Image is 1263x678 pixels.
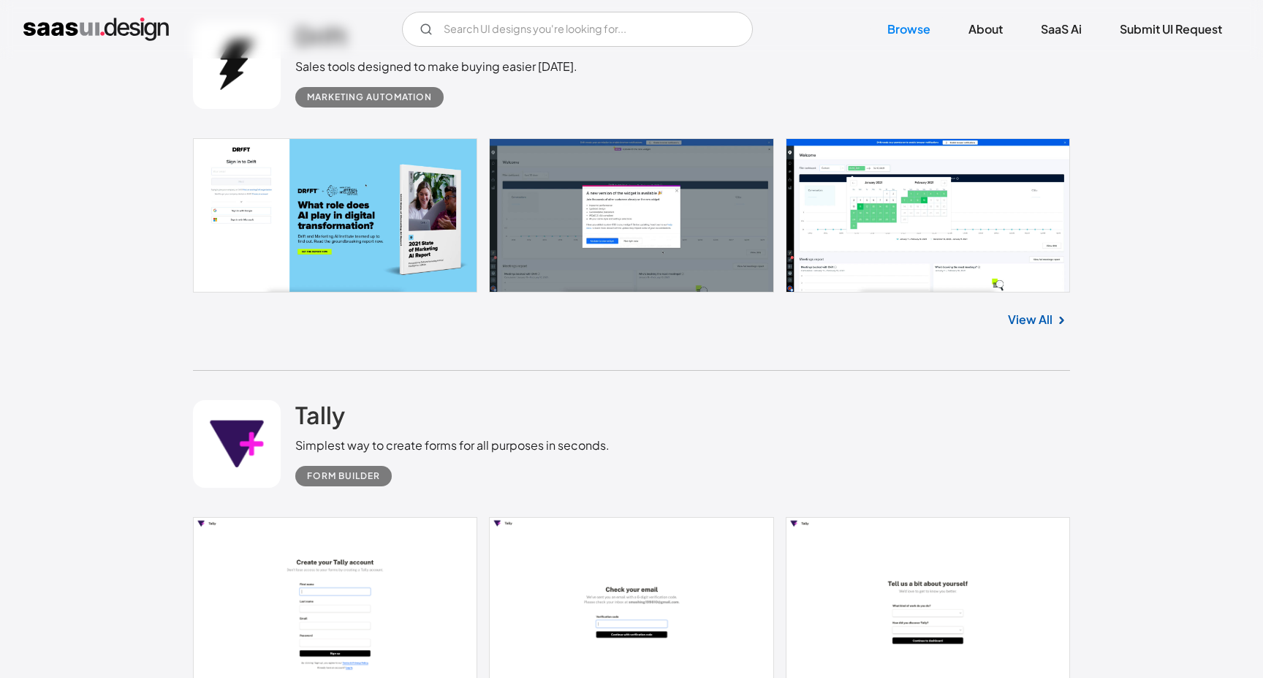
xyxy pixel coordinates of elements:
[295,400,345,429] h2: Tally
[951,13,1020,45] a: About
[307,467,380,485] div: Form Builder
[295,437,610,454] div: Simplest way to create forms for all purposes in seconds.
[295,58,577,75] div: Sales tools designed to make buying easier [DATE].
[295,400,345,437] a: Tally
[1102,13,1240,45] a: Submit UI Request
[1023,13,1099,45] a: SaaS Ai
[1008,311,1052,328] a: View All
[870,13,948,45] a: Browse
[402,12,753,47] input: Search UI designs you're looking for...
[307,88,432,106] div: Marketing Automation
[23,18,169,41] a: home
[402,12,753,47] form: Email Form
